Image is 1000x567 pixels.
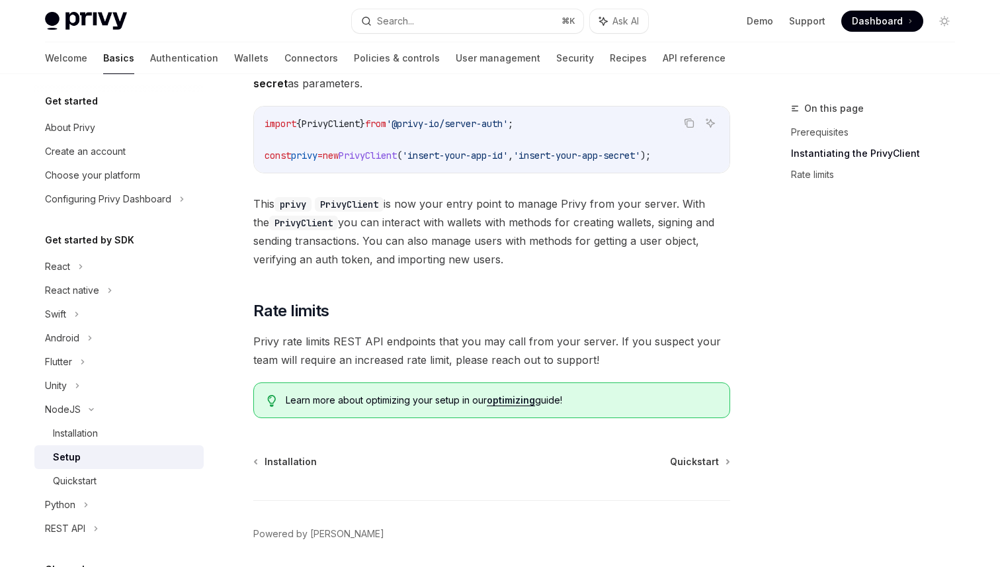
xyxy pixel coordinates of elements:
[253,332,730,369] span: Privy rate limits REST API endpoints that you may call from your server. If you suspect your team...
[640,150,651,161] span: );
[34,140,204,163] a: Create an account
[702,114,719,132] button: Ask AI
[103,42,134,74] a: Basics
[53,473,97,489] div: Quickstart
[265,150,291,161] span: const
[354,42,440,74] a: Policies & controls
[45,402,81,417] div: NodeJS
[352,9,583,33] button: Search...⌘K
[53,425,98,441] div: Installation
[45,521,85,537] div: REST API
[456,42,540,74] a: User management
[339,150,397,161] span: PrivyClient
[45,12,127,30] img: light logo
[45,497,75,513] div: Python
[284,42,338,74] a: Connectors
[323,150,339,161] span: new
[45,259,70,275] div: React
[296,118,302,130] span: {
[45,191,171,207] div: Configuring Privy Dashboard
[53,449,81,465] div: Setup
[253,56,730,93] span: Import the class and create an instance of it by passing the Privy and as parameters.
[291,150,317,161] span: privy
[747,15,773,28] a: Demo
[34,116,204,140] a: About Privy
[402,150,508,161] span: 'insert-your-app-id'
[663,42,726,74] a: API reference
[265,118,296,130] span: import
[612,15,639,28] span: Ask AI
[670,455,719,468] span: Quickstart
[150,42,218,74] a: Authentication
[556,42,594,74] a: Security
[852,15,903,28] span: Dashboard
[253,300,329,322] span: Rate limits
[360,118,365,130] span: }
[45,167,140,183] div: Choose your platform
[789,15,825,28] a: Support
[45,283,99,298] div: React native
[562,16,575,26] span: ⌘ K
[34,469,204,493] a: Quickstart
[274,197,312,212] code: privy
[841,11,923,32] a: Dashboard
[513,150,640,161] span: 'insert-your-app-secret'
[804,101,864,116] span: On this page
[791,143,966,164] a: Instantiating the PrivyClient
[365,118,386,130] span: from
[265,455,317,468] span: Installation
[269,216,338,230] code: PrivyClient
[487,394,535,406] a: optimizing
[670,455,729,468] a: Quickstart
[267,395,276,407] svg: Tip
[234,42,269,74] a: Wallets
[590,9,648,33] button: Ask AI
[317,150,323,161] span: =
[934,11,955,32] button: Toggle dark mode
[302,118,360,130] span: PrivyClient
[45,93,98,109] h5: Get started
[377,13,414,29] div: Search...
[45,378,67,394] div: Unity
[791,122,966,143] a: Prerequisites
[508,150,513,161] span: ,
[45,42,87,74] a: Welcome
[34,163,204,187] a: Choose your platform
[253,527,384,541] a: Powered by [PERSON_NAME]
[45,120,95,136] div: About Privy
[508,118,513,130] span: ;
[45,330,79,346] div: Android
[45,232,134,248] h5: Get started by SDK
[681,114,698,132] button: Copy the contents from the code block
[397,150,402,161] span: (
[791,164,966,185] a: Rate limits
[610,42,647,74] a: Recipes
[315,197,384,212] code: PrivyClient
[253,195,730,269] span: This is now your entry point to manage Privy from your server. With the you can interact with wal...
[386,118,508,130] span: '@privy-io/server-auth'
[45,144,126,159] div: Create an account
[34,421,204,445] a: Installation
[34,445,204,469] a: Setup
[45,354,72,370] div: Flutter
[255,455,317,468] a: Installation
[45,306,66,322] div: Swift
[286,394,716,407] span: Learn more about optimizing your setup in our guide!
